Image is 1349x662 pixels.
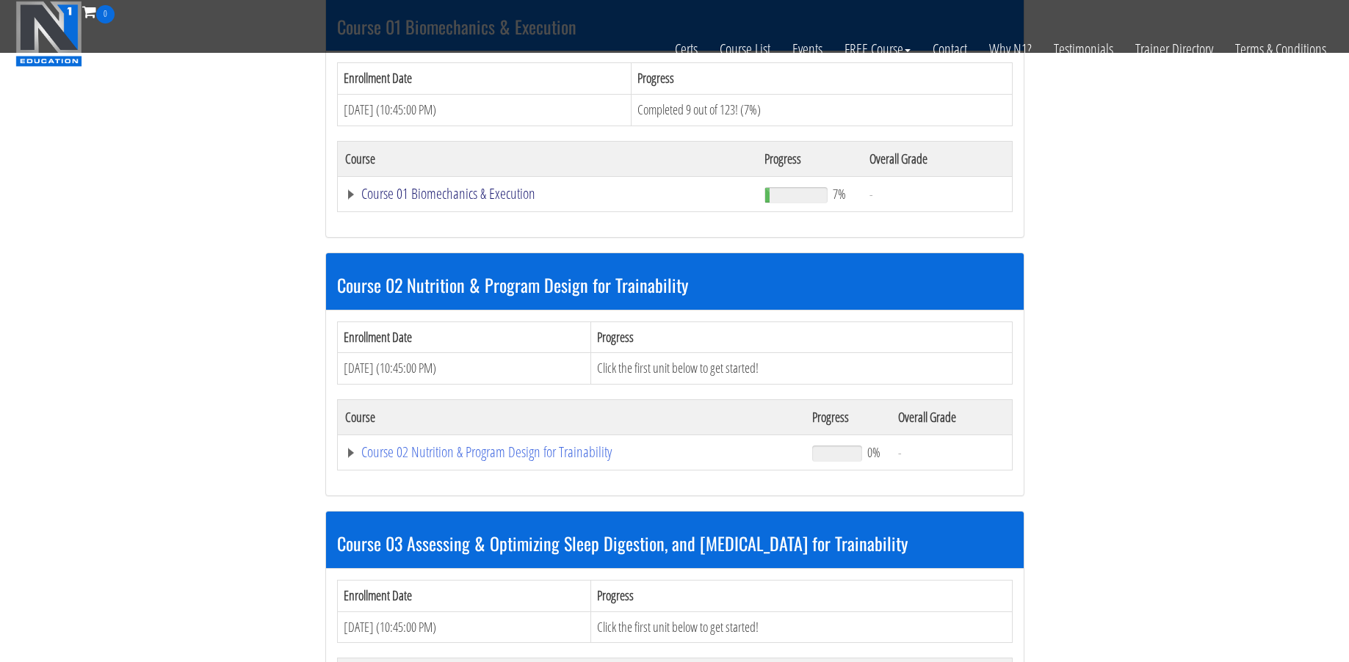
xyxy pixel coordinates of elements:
[757,141,862,176] th: Progress
[337,399,805,434] th: Course
[781,23,833,75] a: Events
[337,534,1013,553] h3: Course 03 Assessing & Optimizing Sleep Digestion, and [MEDICAL_DATA] for Trainability
[337,580,591,611] th: Enrollment Date
[833,23,922,75] a: FREE Course
[345,445,798,459] a: Course 02 Nutrition & Program Design for Trainability
[345,186,751,201] a: Course 01 Biomechanics & Execution
[862,176,1012,211] td: -
[632,63,1012,95] th: Progress
[591,580,1012,611] th: Progress
[862,141,1012,176] th: Overall Grade
[337,63,632,95] th: Enrollment Date
[337,321,591,353] th: Enrollment Date
[591,321,1012,353] th: Progress
[978,23,1043,75] a: Why N1?
[337,611,591,643] td: [DATE] (10:45:00 PM)
[867,444,880,460] span: 0%
[632,94,1012,126] td: Completed 9 out of 123! (7%)
[805,399,890,434] th: Progress
[591,611,1012,643] td: Click the first unit below to get started!
[337,94,632,126] td: [DATE] (10:45:00 PM)
[891,399,1012,434] th: Overall Grade
[591,353,1012,385] td: Click the first unit below to get started!
[709,23,781,75] a: Course List
[82,1,115,21] a: 0
[1224,23,1337,75] a: Terms & Conditions
[833,186,846,202] span: 7%
[1043,23,1124,75] a: Testimonials
[337,141,757,176] th: Course
[96,5,115,23] span: 0
[891,434,1012,470] td: -
[337,353,591,385] td: [DATE] (10:45:00 PM)
[15,1,82,67] img: n1-education
[337,275,1013,294] h3: Course 02 Nutrition & Program Design for Trainability
[664,23,709,75] a: Certs
[1124,23,1224,75] a: Trainer Directory
[922,23,978,75] a: Contact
